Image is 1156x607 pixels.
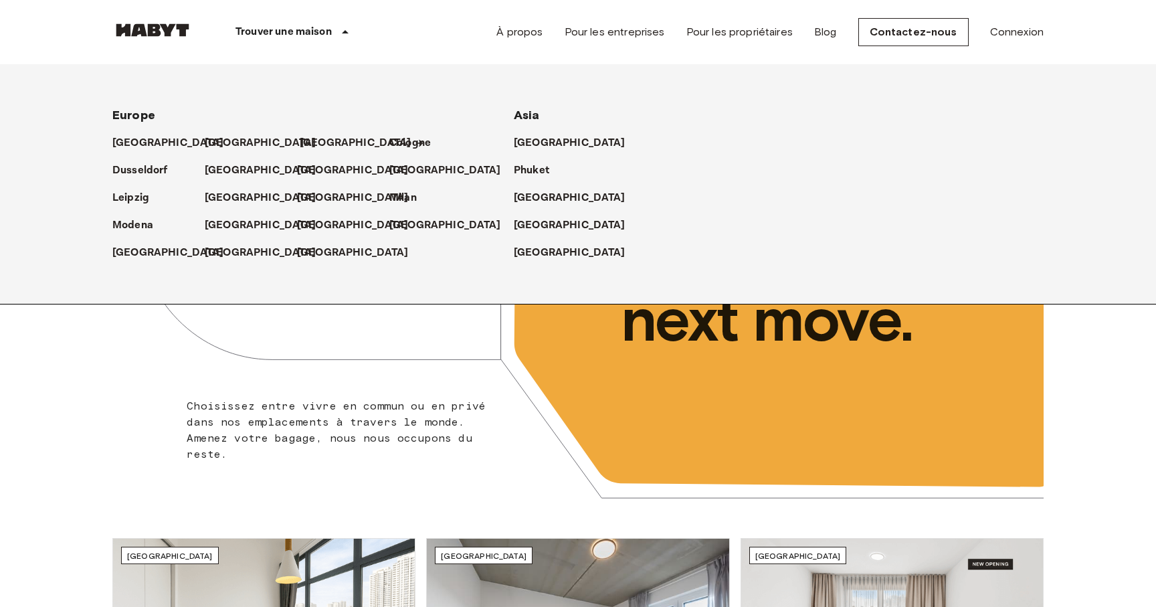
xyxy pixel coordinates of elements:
[441,551,526,561] span: [GEOGRAPHIC_DATA]
[514,108,540,122] span: Asia
[112,245,224,261] p: [GEOGRAPHIC_DATA]
[297,163,409,179] p: [GEOGRAPHIC_DATA]
[389,190,430,206] a: Milan
[297,245,409,261] p: [GEOGRAPHIC_DATA]
[514,245,639,261] a: [GEOGRAPHIC_DATA]
[514,245,625,261] p: [GEOGRAPHIC_DATA]
[127,551,213,561] span: [GEOGRAPHIC_DATA]
[205,163,316,179] p: [GEOGRAPHIC_DATA]
[858,18,969,46] a: Contactez-nous
[235,24,332,40] p: Trouver une maison
[514,163,549,179] p: Phuket
[300,135,425,151] a: [GEOGRAPHIC_DATA]
[112,163,168,179] p: Dusseldorf
[205,245,330,261] a: [GEOGRAPHIC_DATA]
[205,163,330,179] a: [GEOGRAPHIC_DATA]
[514,190,639,206] a: [GEOGRAPHIC_DATA]
[389,163,501,179] p: [GEOGRAPHIC_DATA]
[112,135,224,151] p: [GEOGRAPHIC_DATA]
[514,135,639,151] a: [GEOGRAPHIC_DATA]
[112,190,149,206] p: Leipzig
[514,218,639,234] a: [GEOGRAPHIC_DATA]
[112,218,167,234] a: Modena
[112,218,153,234] p: Modena
[514,190,625,206] p: [GEOGRAPHIC_DATA]
[297,245,422,261] a: [GEOGRAPHIC_DATA]
[112,23,193,37] img: Habyt
[496,24,543,40] a: À propos
[297,218,422,234] a: [GEOGRAPHIC_DATA]
[205,135,316,151] p: [GEOGRAPHIC_DATA]
[990,24,1044,40] a: Connexion
[297,190,409,206] p: [GEOGRAPHIC_DATA]
[205,190,316,206] p: [GEOGRAPHIC_DATA]
[686,24,793,40] a: Pour les propriétaires
[205,190,330,206] a: [GEOGRAPHIC_DATA]
[112,245,237,261] a: [GEOGRAPHIC_DATA]
[205,218,316,234] p: [GEOGRAPHIC_DATA]
[112,108,155,122] span: Europe
[300,135,411,151] p: [GEOGRAPHIC_DATA]
[205,218,330,234] a: [GEOGRAPHIC_DATA]
[205,245,316,261] p: [GEOGRAPHIC_DATA]
[187,398,494,462] p: Choisissez entre vivre en commun ou en privé dans nos emplacements à travers le monde. Amenez vot...
[389,218,514,234] a: [GEOGRAPHIC_DATA]
[814,24,837,40] a: Blog
[389,218,501,234] p: [GEOGRAPHIC_DATA]
[205,135,330,151] a: [GEOGRAPHIC_DATA]
[112,190,163,206] a: Leipzig
[297,163,422,179] a: [GEOGRAPHIC_DATA]
[297,190,422,206] a: [GEOGRAPHIC_DATA]
[389,163,514,179] a: [GEOGRAPHIC_DATA]
[389,190,417,206] p: Milan
[112,163,181,179] a: Dusseldorf
[112,135,237,151] a: [GEOGRAPHIC_DATA]
[297,218,409,234] p: [GEOGRAPHIC_DATA]
[565,24,665,40] a: Pour les entreprises
[514,218,625,234] p: [GEOGRAPHIC_DATA]
[514,163,563,179] a: Phuket
[514,135,625,151] p: [GEOGRAPHIC_DATA]
[755,551,841,561] span: [GEOGRAPHIC_DATA]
